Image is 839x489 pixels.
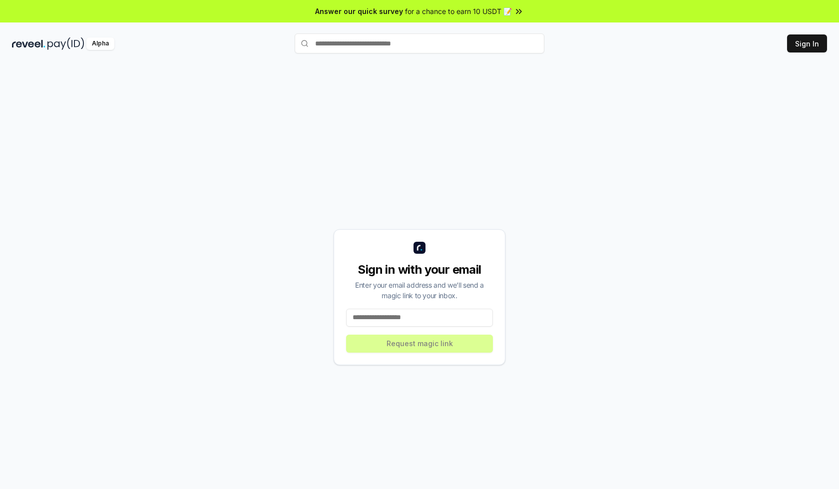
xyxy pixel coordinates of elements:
[787,34,827,52] button: Sign In
[315,6,403,16] span: Answer our quick survey
[346,262,493,278] div: Sign in with your email
[86,37,114,50] div: Alpha
[405,6,512,16] span: for a chance to earn 10 USDT 📝
[12,37,45,50] img: reveel_dark
[414,242,425,254] img: logo_small
[346,280,493,301] div: Enter your email address and we’ll send a magic link to your inbox.
[47,37,84,50] img: pay_id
